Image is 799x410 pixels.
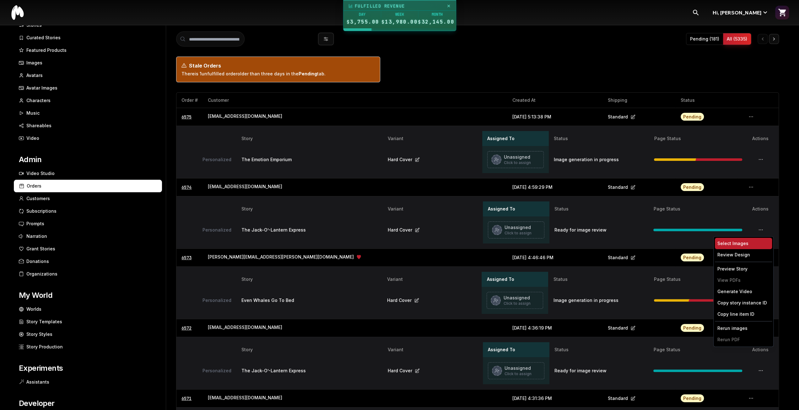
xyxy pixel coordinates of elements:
button: Orders [14,180,162,192]
div: Standard [608,184,671,190]
div: Standard [608,325,671,331]
th: Status [549,131,649,146]
td: The Emotion Emporium [236,146,383,173]
button: UnassignedClick to assign [488,221,544,238]
th: Page Status [648,342,747,357]
a: Donations [14,259,162,265]
td: [EMAIL_ADDRESS][DOMAIN_NAME] [203,390,507,406]
th: Status [548,272,649,287]
div: Click to assign [505,371,540,376]
div: Hard Cover [388,368,478,374]
button: Story Production [14,341,162,353]
td: The Jack-O’-Lantern Express [236,216,383,243]
td: Personalized [181,146,236,173]
a: 6573 [181,255,192,260]
span: Hi, [PERSON_NAME] [713,9,761,16]
th: Actions [747,201,774,216]
span: 3,755.00 [350,19,379,25]
a: Grant Stories [14,246,162,253]
div: Click to assign [504,160,540,165]
div: Unassigned [504,154,540,160]
button: Worlds [14,303,162,315]
a: 6571 [181,396,192,401]
th: Story [236,201,383,216]
td: [DATE] 4:59:29 PM [507,178,602,196]
td: Image generation in progress [549,146,649,173]
td: [DATE] 5:13:38 PM [507,108,602,126]
button: Generate Video [715,286,772,297]
button: Featured Products [14,44,162,57]
button: UnassignedClick to assign [488,362,544,379]
td: The Jack-O’-Lantern Express [236,357,383,384]
a: Featured Products [14,48,162,54]
th: Order # [176,93,203,108]
a: Narration [14,234,162,240]
td: [DATE] 4:46:46 PM [507,249,602,266]
span: Pending [681,324,704,332]
button: UnassignedClick to assign [487,292,543,309]
span: $ [347,19,350,25]
th: Page Status [648,201,747,216]
div: Week [381,11,418,18]
button: Copy story instance ID [715,297,772,309]
button: Review Design [715,249,772,260]
div: Standard [608,395,671,402]
td: [PERSON_NAME][EMAIL_ADDRESS][PERSON_NAME][DOMAIN_NAME] [203,249,507,265]
td: Personalized [181,357,236,384]
button: Donations [14,255,162,268]
a: Prompts [14,221,162,227]
button: Narration [14,230,162,243]
th: Created At [507,93,602,108]
button: Curated Stories [14,31,162,44]
td: [EMAIL_ADDRESS][DOMAIN_NAME] [203,108,507,124]
a: Characters [14,98,162,104]
span: Assigned To [488,206,515,212]
a: Video [14,136,162,142]
span: Assigned To [487,135,515,142]
button: All (5335) [723,33,751,45]
th: Actions [747,342,774,357]
span: Pending [681,183,704,191]
button: Rerun images [715,323,772,334]
h2: Experiments [14,363,162,373]
button: View PDFs [715,275,772,286]
a: 6574 [181,184,192,190]
th: Customer [203,93,507,108]
a: Customers [14,196,162,202]
button: Story Templates [14,315,162,328]
a: Orders [14,183,162,190]
th: Story [236,131,383,146]
h2: Admin [14,155,162,165]
button: UnassignedClick to assign [487,151,544,168]
button: Open cart [775,6,789,19]
td: [EMAIL_ADDRESS][DOMAIN_NAME] [203,319,507,336]
th: Shipping [603,93,676,108]
div: Unassigned [505,224,540,231]
td: [DATE] 4:31:36 PM [507,389,602,407]
td: Personalized [181,287,236,314]
div: Hard Cover [388,156,477,163]
span: Assigned To [487,276,514,282]
button: Select Images [715,238,772,249]
th: Page Status [649,131,747,146]
span: $ [381,19,384,25]
th: Variant [383,131,482,146]
a: 6575 [181,114,192,120]
button: Grant Stories [14,243,162,255]
a: Music [14,111,162,117]
th: Page Status [649,272,747,287]
a: Curated Stories [14,35,162,41]
a: 6572 [181,325,192,331]
button: Organizations [14,268,162,280]
a: Organizations [14,271,162,278]
button: Rerun PDF [715,334,772,345]
span: Assigned To [488,347,515,353]
div: Day [343,11,381,18]
button: Images [14,57,162,69]
a: Video Studio [14,171,162,177]
th: Variant [383,201,483,216]
button: Video [14,132,162,145]
div: Hard Cover [387,297,477,303]
th: Variant [382,272,482,287]
a: Story Templates [14,319,162,325]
